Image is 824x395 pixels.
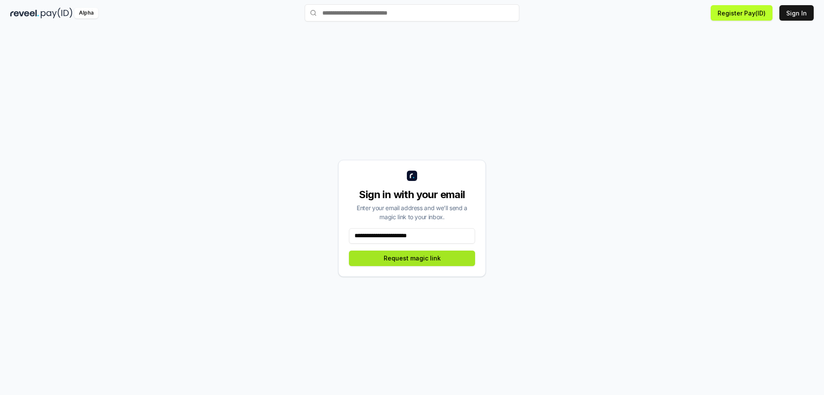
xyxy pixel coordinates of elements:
img: logo_small [407,171,417,181]
img: reveel_dark [10,8,39,18]
div: Sign in with your email [349,188,475,202]
img: pay_id [41,8,73,18]
button: Sign In [779,5,814,21]
button: Register Pay(ID) [711,5,772,21]
div: Enter your email address and we’ll send a magic link to your inbox. [349,203,475,221]
div: Alpha [74,8,98,18]
button: Request magic link [349,251,475,266]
